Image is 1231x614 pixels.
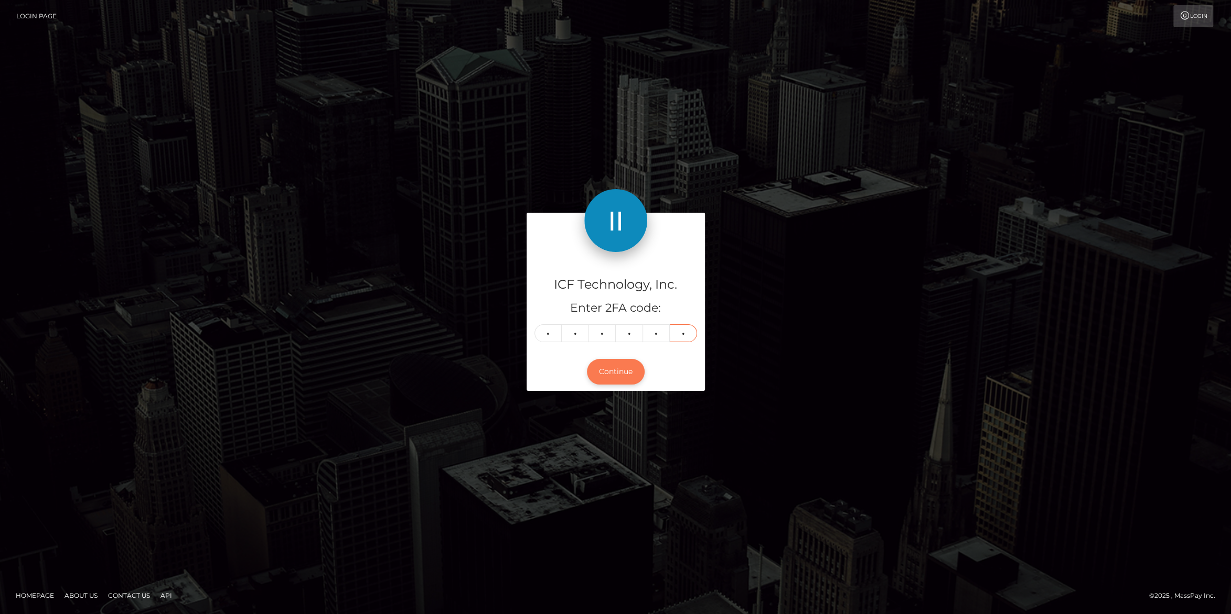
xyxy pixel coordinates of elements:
a: API [156,587,176,604]
a: Homepage [12,587,58,604]
img: ICF Technology, Inc. [584,189,647,252]
a: Login Page [16,5,57,27]
button: Continue [587,359,645,385]
a: About Us [60,587,102,604]
h5: Enter 2FA code: [534,300,697,316]
a: Contact Us [104,587,154,604]
h4: ICF Technology, Inc. [534,276,697,294]
a: Login [1173,5,1213,27]
div: © 2025 , MassPay Inc. [1149,590,1223,601]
